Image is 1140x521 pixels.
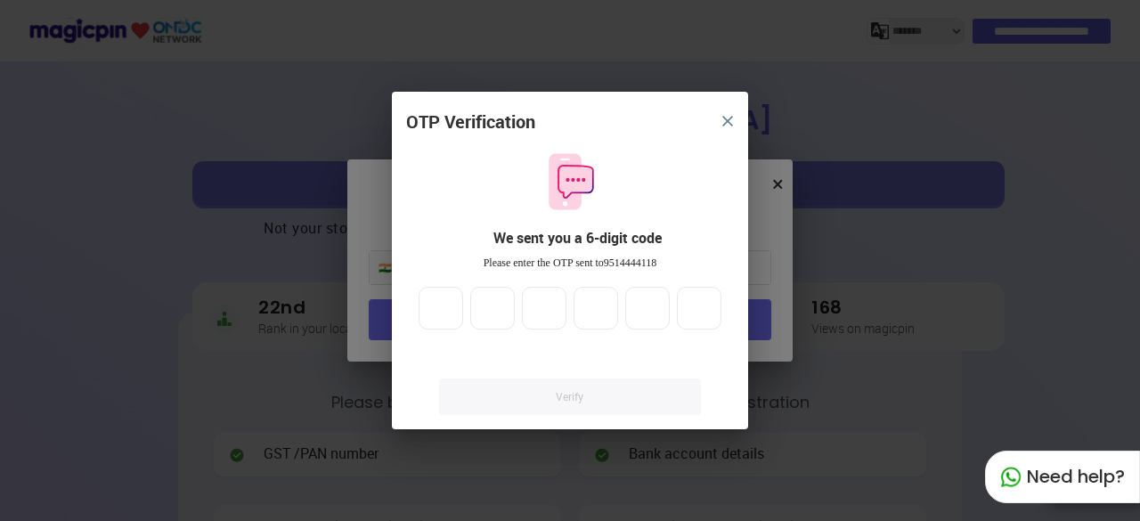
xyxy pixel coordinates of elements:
div: OTP Verification [406,110,535,135]
img: whatapp_green.7240e66a.svg [1000,467,1022,488]
a: Verify [439,379,701,415]
div: We sent you a 6-digit code [420,228,734,248]
div: Please enter the OTP sent to 9514444118 [406,256,734,271]
img: otpMessageIcon.11fa9bf9.svg [540,151,600,212]
button: close [712,105,744,137]
img: 8zTxi7IzMsfkYqyYgBgfvSHvmzQA9juT1O3mhMgBDT8p5s20zMZ2JbefE1IEBlkXHwa7wAFxGwdILBLhkAAAAASUVORK5CYII= [722,116,733,126]
div: Need help? [985,451,1140,503]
